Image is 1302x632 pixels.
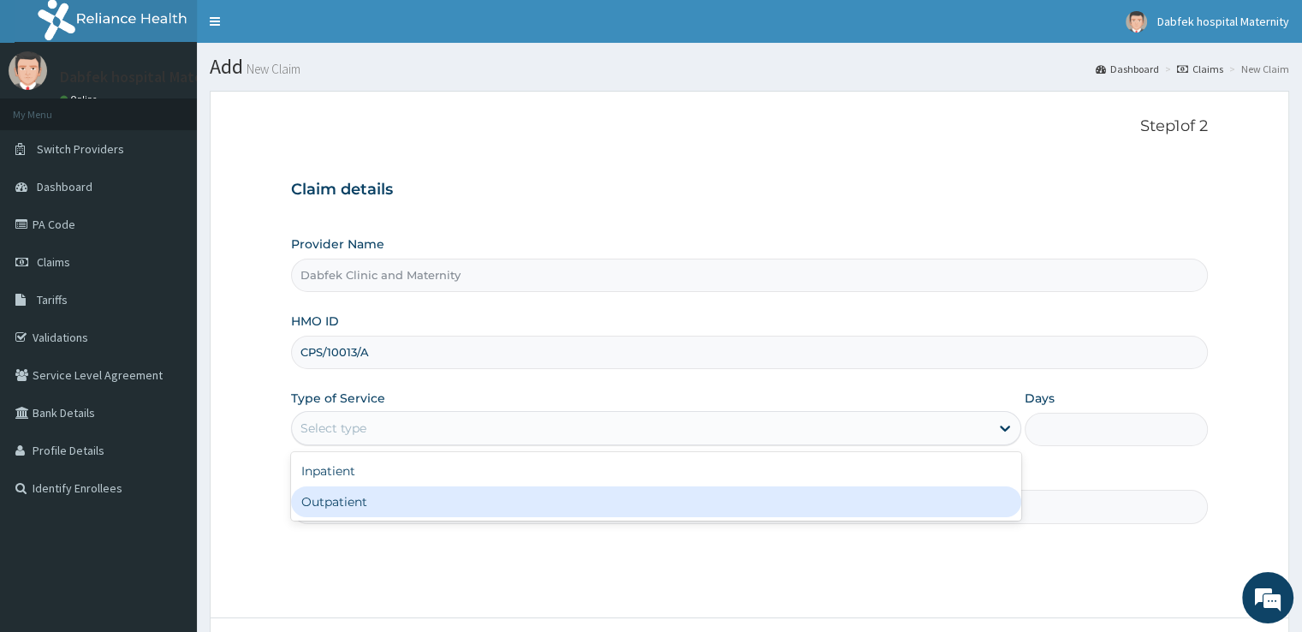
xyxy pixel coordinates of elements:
[37,179,92,194] span: Dashboard
[210,56,1289,78] h1: Add
[291,390,385,407] label: Type of Service
[1126,11,1147,33] img: User Image
[1096,62,1159,76] a: Dashboard
[243,63,300,75] small: New Claim
[1177,62,1223,76] a: Claims
[37,141,124,157] span: Switch Providers
[60,93,101,105] a: Online
[9,51,47,90] img: User Image
[37,292,68,307] span: Tariffs
[291,181,1207,200] h3: Claim details
[291,313,339,330] label: HMO ID
[60,69,235,85] p: Dabfek hospital Maternity
[291,486,1021,517] div: Outpatient
[291,117,1207,136] p: Step 1 of 2
[37,254,70,270] span: Claims
[1157,14,1289,29] span: Dabfek hospital Maternity
[1025,390,1055,407] label: Days
[291,456,1021,486] div: Inpatient
[1225,62,1289,76] li: New Claim
[300,420,366,437] div: Select type
[291,336,1207,369] input: Enter HMO ID
[291,236,384,253] label: Provider Name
